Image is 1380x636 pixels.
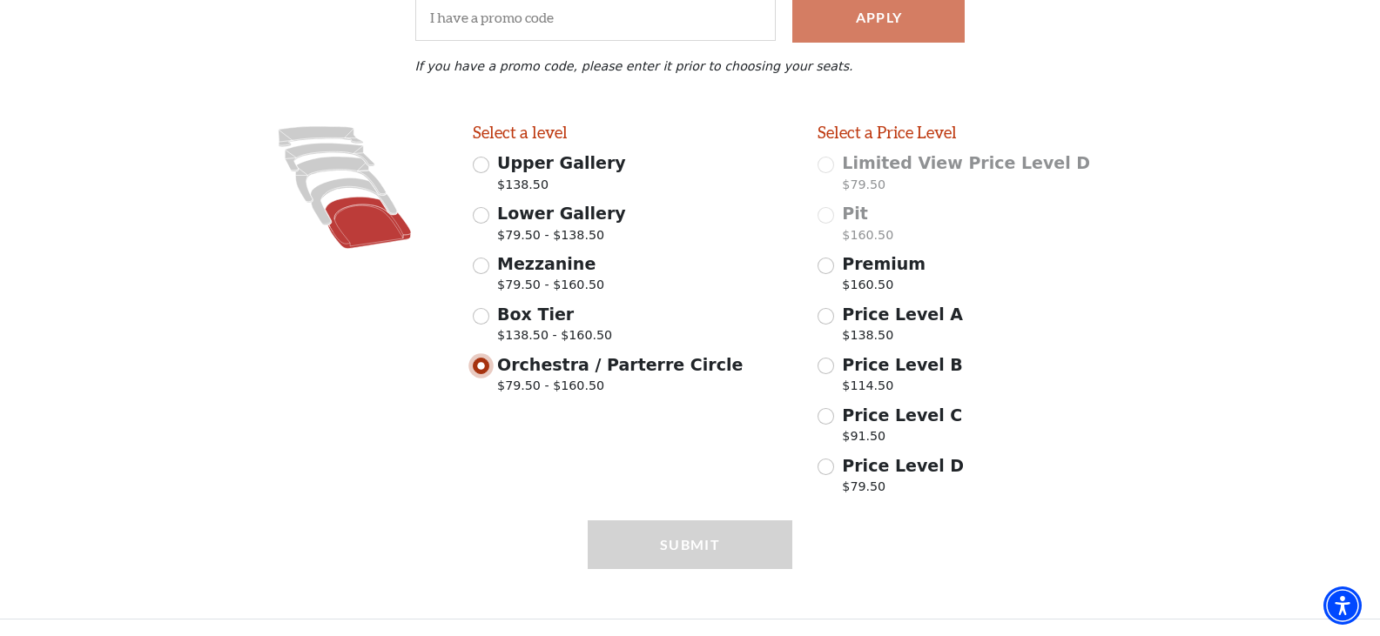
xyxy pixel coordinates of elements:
[842,355,962,374] span: Price Level B
[818,408,834,425] input: Price Level C
[497,176,626,199] span: $138.50
[818,308,834,325] input: Price Level A
[497,254,596,273] span: Mezzanine
[842,153,1090,172] span: Limited View Price Level D
[842,427,962,451] p: $91.50
[497,355,743,374] span: Orchestra / Parterre Circle
[818,123,1138,143] h2: Select a Price Level
[473,123,793,143] h2: Select a level
[842,276,926,299] p: $160.50
[497,204,626,223] span: Lower Gallery
[497,326,612,350] span: $138.50 - $160.50
[842,176,1090,199] p: $79.50
[497,377,743,400] span: $79.50 - $160.50
[497,153,626,172] span: Upper Gallery
[818,358,834,374] input: Price Level B
[497,276,604,299] span: $79.50 - $160.50
[842,226,893,250] p: $160.50
[415,59,966,73] p: If you have a promo code, please enter it prior to choosing your seats.
[497,226,626,250] span: $79.50 - $138.50
[842,456,964,475] span: Price Level D
[842,478,964,501] p: $79.50
[842,405,962,425] span: Price Level C
[842,377,962,400] p: $114.50
[818,258,834,274] input: Premium
[842,254,926,273] span: Premium
[1323,586,1362,625] div: Accessibility Menu
[818,459,834,475] input: Price Level D
[842,204,868,223] span: Pit
[497,305,574,324] span: Box Tier
[842,326,963,350] p: $138.50
[842,305,963,324] span: Price Level A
